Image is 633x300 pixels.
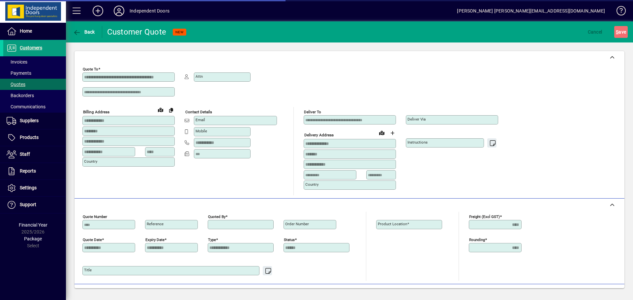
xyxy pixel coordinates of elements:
span: Back [73,29,95,35]
span: Suppliers [20,118,39,123]
mat-label: Product location [378,222,407,226]
span: ave [616,27,626,37]
div: Customer Quote [107,27,166,37]
span: Financial Year [19,222,47,228]
span: Product History [398,288,432,298]
mat-label: Quoted by [208,214,226,219]
mat-label: Deliver To [304,110,321,114]
a: Staff [3,146,66,163]
a: Home [3,23,66,40]
span: Invoices [7,59,27,65]
a: Quotes [3,79,66,90]
mat-label: Deliver via [407,117,426,122]
a: Communications [3,101,66,112]
button: Product [576,287,610,299]
span: Staff [20,151,30,157]
button: Add [87,5,108,17]
a: Suppliers [3,113,66,129]
a: Invoices [3,56,66,68]
a: Knowledge Base [612,1,625,23]
a: Backorders [3,90,66,101]
mat-label: Expiry date [145,237,165,242]
div: [PERSON_NAME] [PERSON_NAME][EMAIL_ADDRESS][DOMAIN_NAME] [457,6,605,16]
span: Communications [7,104,45,109]
mat-label: Quote To [83,67,98,71]
div: Independent Doors [130,6,169,16]
a: View on map [155,104,166,115]
span: Reports [20,168,36,174]
mat-label: Email [196,118,205,122]
button: Choose address [387,128,398,138]
span: Backorders [7,93,34,98]
a: Products [3,129,66,146]
mat-label: Order number [285,222,309,226]
span: Support [20,202,36,207]
button: Back [71,26,97,38]
mat-label: Title [84,268,92,272]
button: Copy to Delivery address [166,105,176,115]
mat-label: Country [84,159,97,164]
mat-label: Quote number [83,214,107,219]
mat-label: Instructions [407,140,428,145]
span: NEW [175,30,184,34]
mat-label: Rounding [469,237,485,242]
mat-label: Type [208,237,216,242]
mat-label: Country [305,182,318,187]
mat-label: Mobile [196,129,207,133]
mat-label: Reference [147,222,164,226]
mat-label: Attn [196,74,203,79]
span: Settings [20,185,37,190]
a: Settings [3,180,66,196]
span: Home [20,28,32,34]
span: Payments [7,70,31,76]
button: Profile [108,5,130,17]
span: Package [24,236,42,241]
mat-label: Freight (excl GST) [469,214,500,219]
button: Save [614,26,628,38]
span: Quotes [7,82,25,87]
a: Support [3,197,66,213]
span: Products [20,135,39,140]
span: Customers [20,45,42,50]
a: Reports [3,163,66,179]
mat-label: Quote date [83,237,102,242]
span: Product [580,288,606,298]
app-page-header-button: Back [66,26,102,38]
button: Product History [395,287,434,299]
a: View on map [377,127,387,138]
span: S [616,29,618,35]
a: Payments [3,68,66,79]
mat-label: Status [284,237,295,242]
